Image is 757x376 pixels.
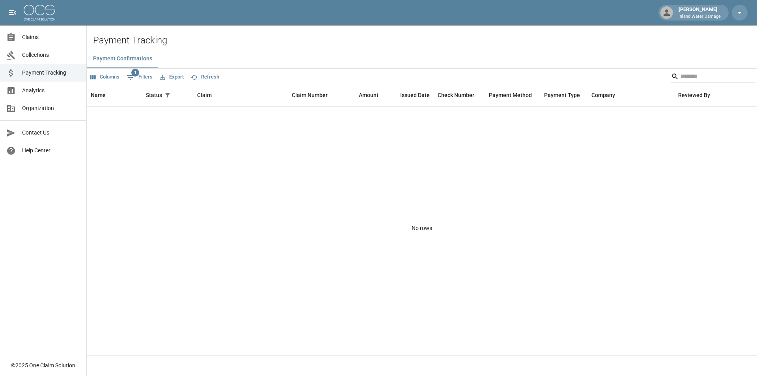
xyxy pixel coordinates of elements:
[540,84,587,106] div: Payment Type
[158,71,186,83] button: Export
[22,129,80,137] span: Contact Us
[400,84,430,106] div: Issued Date
[671,70,755,84] div: Search
[678,84,710,106] div: Reviewed By
[489,84,532,106] div: Payment Method
[87,49,757,68] div: dynamic tabs
[197,84,212,106] div: Claim
[93,35,757,46] h2: Payment Tracking
[359,84,378,106] div: Amount
[189,71,221,83] button: Refresh
[22,33,80,41] span: Claims
[87,49,158,68] button: Payment Confirmations
[142,84,193,106] div: Status
[292,84,328,106] div: Claim Number
[24,5,55,21] img: ocs-logo-white-transparent.png
[22,86,80,95] span: Analytics
[591,84,615,106] div: Company
[544,84,580,106] div: Payment Type
[434,84,485,106] div: Check Number
[5,5,21,21] button: open drawer
[91,84,106,106] div: Name
[88,71,121,83] button: Select columns
[22,51,80,59] span: Collections
[438,84,474,106] div: Check Number
[679,13,721,20] p: Inland Water Damage
[343,84,382,106] div: Amount
[125,71,155,84] button: Show filters
[162,90,173,101] button: Show filters
[382,84,434,106] div: Issued Date
[288,84,343,106] div: Claim Number
[22,146,80,155] span: Help Center
[87,84,142,106] div: Name
[87,107,757,350] div: No rows
[131,69,139,77] span: 1
[587,84,674,106] div: Company
[193,84,288,106] div: Claim
[485,84,540,106] div: Payment Method
[173,90,184,101] button: Sort
[22,69,80,77] span: Payment Tracking
[162,90,173,101] div: 1 active filter
[22,104,80,112] span: Organization
[11,361,75,369] div: © 2025 One Claim Solution
[675,6,724,20] div: [PERSON_NAME]
[146,84,162,106] div: Status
